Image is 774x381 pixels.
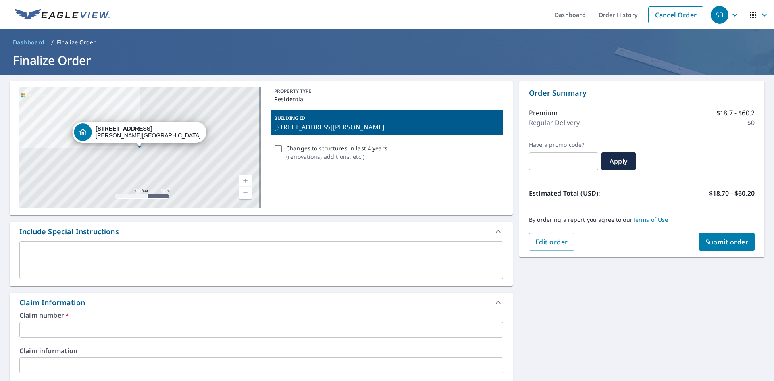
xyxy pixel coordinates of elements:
[19,226,119,237] div: Include Special Instructions
[699,233,755,251] button: Submit order
[705,237,749,246] span: Submit order
[96,125,152,132] strong: [STREET_ADDRESS]
[10,52,764,69] h1: Finalize Order
[10,293,513,312] div: Claim Information
[529,141,598,148] label: Have a promo code?
[529,87,755,98] p: Order Summary
[529,188,642,198] p: Estimated Total (USD):
[239,175,252,187] a: Current Level 17, Zoom In
[716,108,755,118] p: $18.7 - $60.2
[274,95,500,103] p: Residential
[274,87,500,95] p: PROPERTY TYPE
[535,237,568,246] span: Edit order
[529,233,574,251] button: Edit order
[72,122,206,147] div: Dropped pin, building 1, Residential property, 1263 W 19th St Baxter Springs, KS 66713
[529,118,580,127] p: Regular Delivery
[15,9,110,21] img: EV Logo
[57,38,96,46] p: Finalize Order
[19,312,503,319] label: Claim number
[10,222,513,241] div: Include Special Instructions
[10,36,48,49] a: Dashboard
[608,157,629,166] span: Apply
[274,122,500,132] p: [STREET_ADDRESS][PERSON_NAME]
[711,6,728,24] div: SB
[747,118,755,127] p: $0
[51,37,54,47] li: /
[274,115,305,121] p: BUILDING ID
[601,152,636,170] button: Apply
[239,187,252,199] a: Current Level 17, Zoom Out
[13,38,45,46] span: Dashboard
[648,6,703,23] a: Cancel Order
[19,297,85,308] div: Claim Information
[286,144,387,152] p: Changes to structures in last 4 years
[19,348,503,354] label: Claim information
[529,216,755,223] p: By ordering a report you agree to our
[709,188,755,198] p: $18.70 - $60.20
[96,125,201,139] div: [PERSON_NAME][GEOGRAPHIC_DATA]
[286,152,387,161] p: ( renovations, additions, etc. )
[633,216,668,223] a: Terms of Use
[10,36,764,49] nav: breadcrumb
[529,108,558,118] p: Premium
